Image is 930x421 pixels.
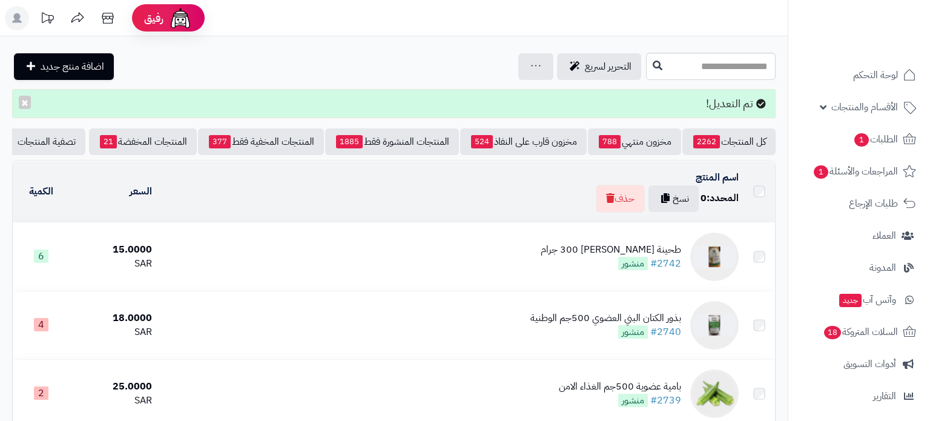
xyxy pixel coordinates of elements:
a: المنتجات المنشورة فقط1885 [325,128,459,155]
span: المراجعات والأسئلة [813,163,898,180]
span: تصفية المنتجات [18,134,76,149]
a: لوحة التحكم [796,61,923,90]
span: منشور [618,257,648,270]
div: 25.0000 [74,380,152,394]
span: 1 [814,165,828,179]
div: SAR [74,257,152,271]
div: 15.0000 [74,243,152,257]
div: طحينة [PERSON_NAME] 300 جرام [541,243,681,257]
span: رفيق [144,11,163,25]
span: الطلبات [853,131,898,148]
span: 18 [824,326,841,339]
span: منشور [618,394,648,407]
button: نسخ [648,185,699,212]
a: أدوات التسويق [796,350,923,379]
a: اضافة منتج جديد [14,53,114,80]
span: 6 [34,250,48,263]
a: المنتجات المخفضة21 [89,128,197,155]
span: الأقسام والمنتجات [831,99,898,116]
span: أدوات التسويق [843,356,896,373]
span: 0 [701,191,707,205]
a: المراجعات والأسئلة1 [796,157,923,186]
a: السعر [130,184,152,199]
div: بذور الكتان البني العضوي 500جم الوطنية [530,311,681,325]
span: السلات المتروكة [823,323,898,340]
a: مخزون منتهي788 [588,128,681,155]
span: 788 [599,135,621,148]
a: المنتجات المخفية فقط377 [198,128,324,155]
span: 1885 [336,135,363,148]
span: 21 [100,135,117,148]
div: المحدد: [701,191,739,205]
span: طلبات الإرجاع [849,195,898,212]
a: #2740 [650,325,681,339]
a: التقارير [796,382,923,411]
img: ai-face.png [168,6,193,30]
span: 4 [34,318,48,331]
span: 1 [854,133,869,147]
div: 18.0000 [74,311,152,325]
a: المدونة [796,253,923,282]
div: بامية عضوية 500جم الغذاء الامن [559,380,681,394]
span: 2262 [693,135,720,148]
span: 377 [209,135,231,148]
a: اسم المنتج [696,170,739,185]
a: العملاء [796,221,923,250]
span: المدونة [869,259,896,276]
a: الكمية [29,184,53,199]
span: اضافة منتج جديد [41,59,104,74]
img: logo-2.png [848,34,918,59]
a: تحديثات المنصة [32,6,62,33]
a: مخزون قارب على النفاذ524 [460,128,587,155]
a: #2739 [650,393,681,408]
a: كل المنتجات2262 [682,128,776,155]
a: #2742 [650,256,681,271]
div: SAR [74,394,152,408]
a: التحرير لسريع [557,53,641,80]
span: 524 [471,135,493,148]
span: 2 [34,386,48,400]
a: السلات المتروكة18 [796,317,923,346]
span: لوحة التحكم [853,67,898,84]
img: طحينة القصيم البلدي 300 جرام [690,233,739,281]
div: SAR [74,325,152,339]
span: التحرير لسريع [585,59,632,74]
span: منشور [618,325,648,339]
span: جديد [839,294,862,307]
span: التقارير [873,388,896,405]
a: وآتس آبجديد [796,285,923,314]
a: الطلبات1 [796,125,923,154]
a: طلبات الإرجاع [796,189,923,218]
div: تم التعديل! [12,89,776,118]
button: حذف [596,185,645,213]
img: بامية عضوية 500جم الغذاء الامن [690,370,739,418]
img: بذور الكتان البني العضوي 500جم الوطنية [690,301,739,350]
button: × [19,96,31,109]
span: وآتس آب [838,291,896,308]
span: العملاء [872,227,896,244]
